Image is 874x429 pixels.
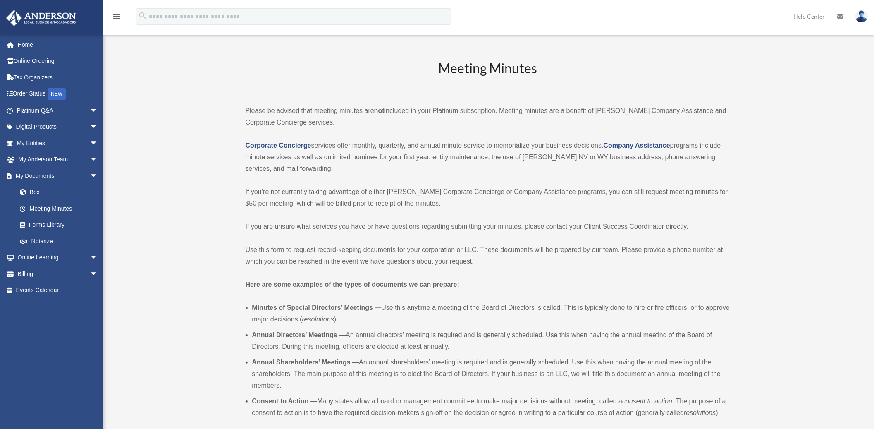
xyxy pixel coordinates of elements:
a: Home [6,36,110,53]
a: Online Learningarrow_drop_down [6,249,110,266]
span: arrow_drop_down [90,102,106,119]
a: Company Assistance [604,142,670,149]
p: services offer monthly, quarterly, and annual minute service to memorialize your business decisio... [246,140,730,175]
span: arrow_drop_down [90,151,106,168]
a: My Entitiesarrow_drop_down [6,135,110,151]
a: My Documentsarrow_drop_down [6,168,110,184]
li: An annual directors’ meeting is required and is generally scheduled. Use this when having the ann... [252,329,730,352]
img: User Pic [855,10,868,22]
b: Minutes of Special Directors’ Meetings — [252,304,382,311]
li: Many states allow a board or management committee to make major decisions without meeting, called... [252,395,730,419]
p: Use this form to request record-keeping documents for your corporation or LLC. These documents wi... [246,244,730,267]
em: consent to [622,398,653,405]
div: NEW [48,88,66,100]
span: arrow_drop_down [90,135,106,152]
a: Platinum Q&Aarrow_drop_down [6,102,110,119]
span: arrow_drop_down [90,249,106,266]
b: Annual Directors’ Meetings — [252,331,346,338]
a: Billingarrow_drop_down [6,266,110,282]
a: Forms Library [12,217,110,233]
span: arrow_drop_down [90,266,106,283]
a: Corporate Concierge [246,142,311,149]
a: Notarize [12,233,110,249]
strong: Here are some examples of the types of documents we can prepare: [246,281,460,288]
p: If you are unsure what services you have or have questions regarding submitting your minutes, ple... [246,221,730,232]
a: menu [112,14,122,22]
h2: Meeting Minutes [246,59,730,93]
i: search [138,11,147,20]
b: Annual Shareholders’ Meetings — [252,359,359,366]
a: Online Ordering [6,53,110,70]
span: arrow_drop_down [90,119,106,136]
a: Digital Productsarrow_drop_down [6,119,110,135]
li: An annual shareholders’ meeting is required and is generally scheduled. Use this when having the ... [252,357,730,391]
img: Anderson Advisors Platinum Portal [4,10,79,26]
a: Events Calendar [6,282,110,299]
a: Order StatusNEW [6,86,110,103]
li: Use this anytime a meeting of the Board of Directors is called. This is typically done to hire or... [252,302,730,325]
em: resolutions [302,316,334,323]
p: Please be advised that meeting minutes are included in your Platinum subscription. Meeting minute... [246,105,730,128]
em: resolutions [684,409,716,416]
p: If you’re not currently taking advantage of either [PERSON_NAME] Corporate Concierge or Company A... [246,186,730,209]
span: arrow_drop_down [90,168,106,185]
a: Tax Organizers [6,69,110,86]
strong: not [374,107,384,114]
b: Consent to Action — [252,398,318,405]
em: action [655,398,673,405]
a: My Anderson Teamarrow_drop_down [6,151,110,168]
i: menu [112,12,122,22]
a: Box [12,184,110,201]
a: Meeting Minutes [12,200,106,217]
